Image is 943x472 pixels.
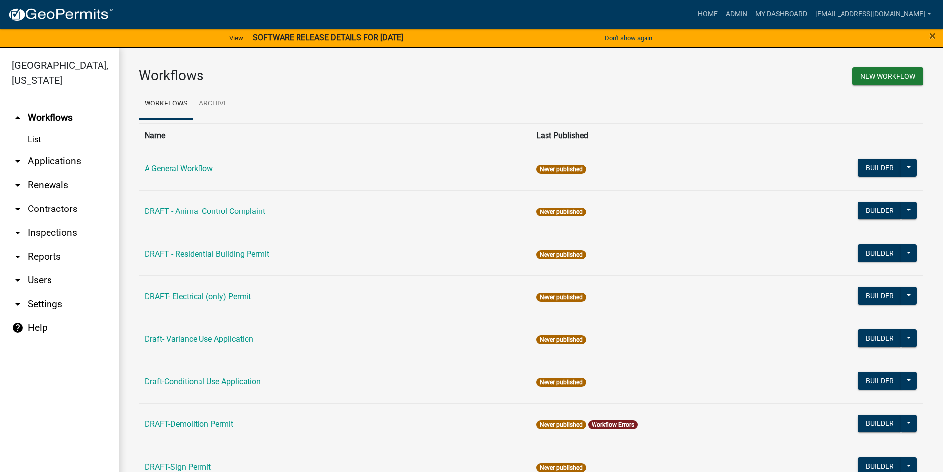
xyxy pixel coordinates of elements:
[601,30,656,46] button: Don't show again
[139,123,530,148] th: Name
[722,5,751,24] a: Admin
[145,207,265,216] a: DRAFT - Animal Control Complaint
[858,329,901,347] button: Builder
[536,463,586,472] span: Never published
[145,420,233,429] a: DRAFT-Demolition Permit
[536,335,586,344] span: Never published
[751,5,811,24] a: My Dashboard
[145,377,261,386] a: Draft-Conditional Use Application
[12,112,24,124] i: arrow_drop_up
[12,179,24,191] i: arrow_drop_down
[12,227,24,239] i: arrow_drop_down
[225,30,247,46] a: View
[139,67,524,84] h3: Workflows
[536,165,586,174] span: Never published
[12,251,24,262] i: arrow_drop_down
[536,420,586,429] span: Never published
[858,159,901,177] button: Builder
[145,334,253,344] a: Draft- Variance Use Application
[536,208,586,216] span: Never published
[536,250,586,259] span: Never published
[592,421,634,428] a: Workflow Errors
[253,33,403,42] strong: SOFTWARE RELEASE DETAILS FOR [DATE]
[139,88,193,120] a: Workflows
[858,372,901,390] button: Builder
[145,292,251,301] a: DRAFT- Electrical (only) Permit
[858,244,901,262] button: Builder
[858,202,901,219] button: Builder
[536,293,586,302] span: Never published
[12,203,24,215] i: arrow_drop_down
[12,274,24,286] i: arrow_drop_down
[530,123,771,148] th: Last Published
[858,287,901,305] button: Builder
[145,164,213,173] a: A General Workflow
[694,5,722,24] a: Home
[145,462,211,472] a: DRAFT-Sign Permit
[12,298,24,310] i: arrow_drop_down
[852,67,923,85] button: New Workflow
[929,30,936,42] button: Close
[929,29,936,43] span: ×
[12,322,24,334] i: help
[536,378,586,387] span: Never published
[145,249,269,259] a: DRAFT - Residential Building Permit
[858,415,901,432] button: Builder
[193,88,234,120] a: Archive
[12,156,24,167] i: arrow_drop_down
[811,5,935,24] a: [EMAIL_ADDRESS][DOMAIN_NAME]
